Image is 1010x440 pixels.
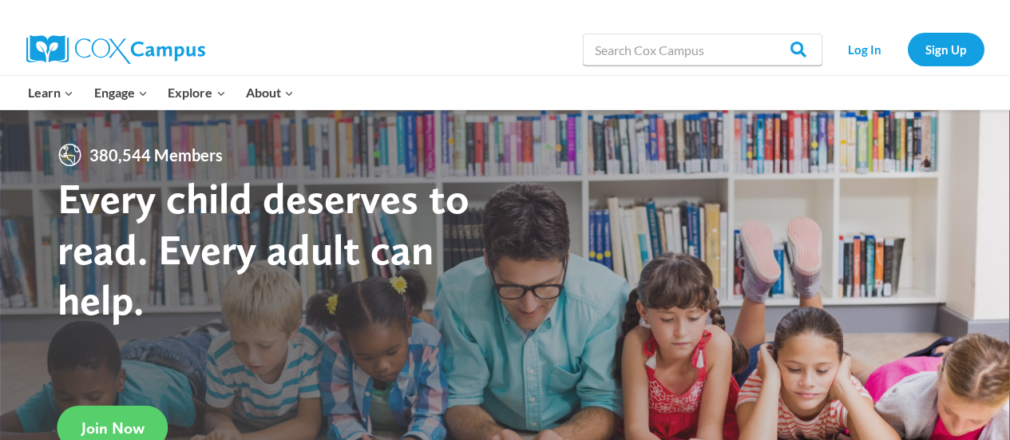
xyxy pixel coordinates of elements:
[830,33,984,65] nav: Secondary Navigation
[168,82,225,103] span: Explore
[246,82,294,103] span: About
[94,82,148,103] span: Engage
[908,33,984,65] a: Sign Up
[28,82,73,103] span: Learn
[583,34,822,65] input: Search Cox Campus
[81,418,145,438] span: Join Now
[830,33,900,65] a: Log In
[57,172,469,325] strong: Every child deserves to read. Every adult can help.
[18,76,304,109] nav: Primary Navigation
[83,142,229,168] span: 380,544 Members
[26,35,205,64] img: Cox Campus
